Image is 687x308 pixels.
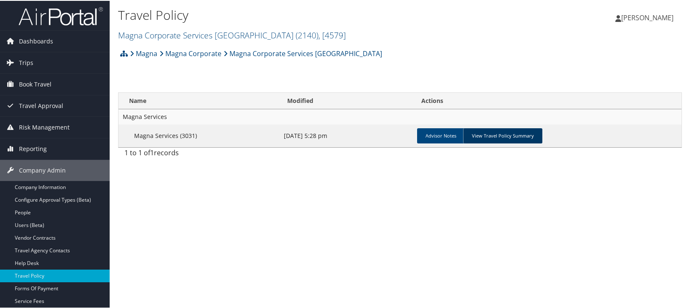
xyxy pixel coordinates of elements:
a: Magna Corporate Services [GEOGRAPHIC_DATA] [224,44,382,61]
span: ( 2140 ) [296,29,318,40]
span: , [ 4579 ] [318,29,346,40]
th: Actions [414,92,682,108]
td: Magna Services [119,108,682,124]
span: Dashboards [19,30,53,51]
a: Advisor Notes [417,127,465,143]
a: Magna Corporate Services [GEOGRAPHIC_DATA] [118,29,346,40]
a: Magna [130,44,157,61]
span: Travel Approval [19,95,63,116]
span: Reporting [19,138,47,159]
span: Trips [19,51,33,73]
span: Risk Management [19,116,70,137]
td: Magna Services (3031) [119,124,280,146]
th: Name: activate to sort column ascending [119,92,280,108]
span: [PERSON_NAME] [621,12,674,22]
a: Magna Corporate [159,44,221,61]
a: [PERSON_NAME] [615,4,682,30]
div: 1 to 1 of records [124,147,253,161]
span: Company Admin [19,159,66,180]
h1: Travel Policy [118,5,494,23]
a: View Travel Policy Summary [463,127,542,143]
img: airportal-logo.png [19,5,103,25]
span: Book Travel [19,73,51,94]
th: Modified: activate to sort column ascending [280,92,414,108]
span: 1 [150,147,154,157]
td: [DATE] 5:28 pm [280,124,414,146]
